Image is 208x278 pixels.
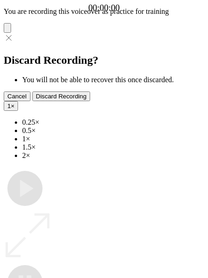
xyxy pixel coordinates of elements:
button: 1× [4,101,18,111]
li: 2× [22,151,204,160]
button: Cancel [4,91,31,101]
span: 1 [7,103,11,109]
li: You will not be able to recover this once discarded. [22,76,204,84]
li: 1.5× [22,143,204,151]
a: 00:00:00 [88,3,120,13]
li: 0.25× [22,118,204,127]
li: 1× [22,135,204,143]
p: You are recording this voiceover as practice for training [4,7,204,16]
li: 0.5× [22,127,204,135]
button: Discard Recording [32,91,91,101]
h2: Discard Recording? [4,54,204,66]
